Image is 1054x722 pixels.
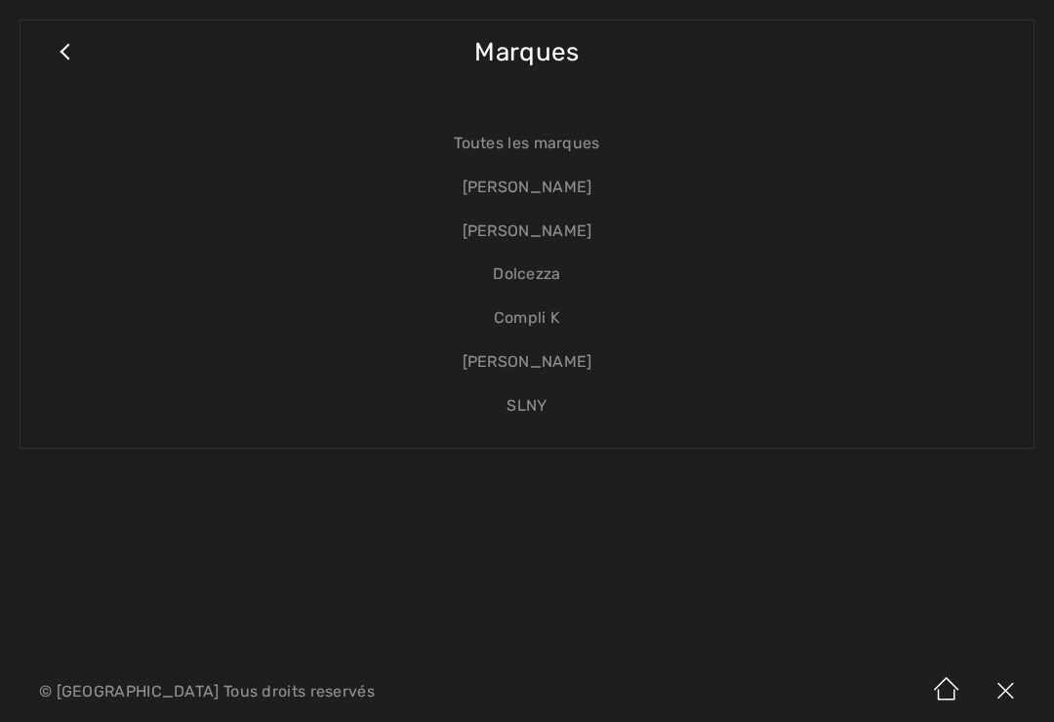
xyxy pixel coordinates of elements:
[976,662,1034,722] img: X
[40,253,1014,297] a: Dolcezza
[917,662,976,722] img: Accueil
[474,18,579,87] span: Marques
[40,297,1014,341] a: Compli K
[40,341,1014,384] a: [PERSON_NAME]
[40,384,1014,428] a: SLNY
[40,122,1014,166] a: Toutes les marques
[39,685,620,699] p: © [GEOGRAPHIC_DATA] Tous droits reservés
[40,210,1014,254] a: [PERSON_NAME]
[40,166,1014,210] a: [PERSON_NAME]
